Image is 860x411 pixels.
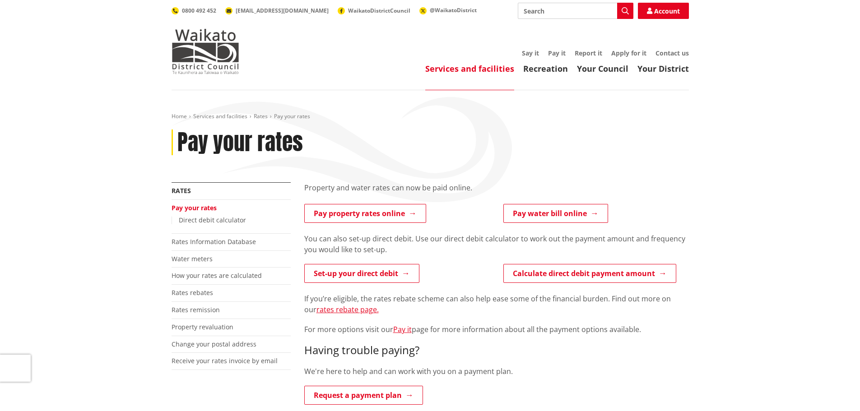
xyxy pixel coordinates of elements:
[638,3,689,19] a: Account
[637,63,689,74] a: Your District
[503,264,676,283] a: Calculate direct debit payment amount
[611,49,646,57] a: Apply for it
[172,113,689,120] nav: breadcrumb
[304,264,419,283] a: Set-up your direct debit
[316,305,379,314] a: rates rebate page.
[503,204,608,223] a: Pay water bill online
[518,3,633,19] input: Search input
[182,7,216,14] span: 0800 492 452
[425,63,514,74] a: Services and facilities
[172,186,191,195] a: Rates
[393,324,412,334] a: Pay it
[575,49,602,57] a: Report it
[304,324,689,335] p: For more options visit our page for more information about all the payment options available.
[172,288,213,297] a: Rates rebates
[522,49,539,57] a: Say it
[274,112,310,120] span: Pay your rates
[225,7,329,14] a: [EMAIL_ADDRESS][DOMAIN_NAME]
[177,129,303,156] h1: Pay your rates
[304,386,423,405] a: Request a payment plan
[655,49,689,57] a: Contact us
[172,340,256,348] a: Change your postal address
[172,7,216,14] a: 0800 492 452
[304,344,689,357] h3: Having trouble paying?
[548,49,566,57] a: Pay it
[172,112,187,120] a: Home
[577,63,628,74] a: Your Council
[254,112,268,120] a: Rates
[304,182,689,204] div: Property and water rates can now be paid online.
[304,293,689,315] p: If you’re eligible, the rates rebate scheme can also help ease some of the financial burden. Find...
[304,204,426,223] a: Pay property rates online
[523,63,568,74] a: Recreation
[172,254,213,263] a: Water meters
[172,305,220,314] a: Rates remission
[172,323,233,331] a: Property revaluation
[172,237,256,246] a: Rates Information Database
[236,7,329,14] span: [EMAIL_ADDRESS][DOMAIN_NAME]
[172,271,262,280] a: How your rates are calculated
[172,29,239,74] img: Waikato District Council - Te Kaunihera aa Takiwaa o Waikato
[193,112,247,120] a: Services and facilities
[430,6,477,14] span: @WaikatoDistrict
[172,356,278,365] a: Receive your rates invoice by email
[172,203,217,212] a: Pay your rates
[304,366,689,377] p: We're here to help and can work with you on a payment plan.
[338,7,410,14] a: WaikatoDistrictCouncil
[419,6,477,14] a: @WaikatoDistrict
[179,216,246,224] a: Direct debit calculator
[304,233,689,255] p: You can also set-up direct debit. Use our direct debit calculator to work out the payment amount ...
[348,7,410,14] span: WaikatoDistrictCouncil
